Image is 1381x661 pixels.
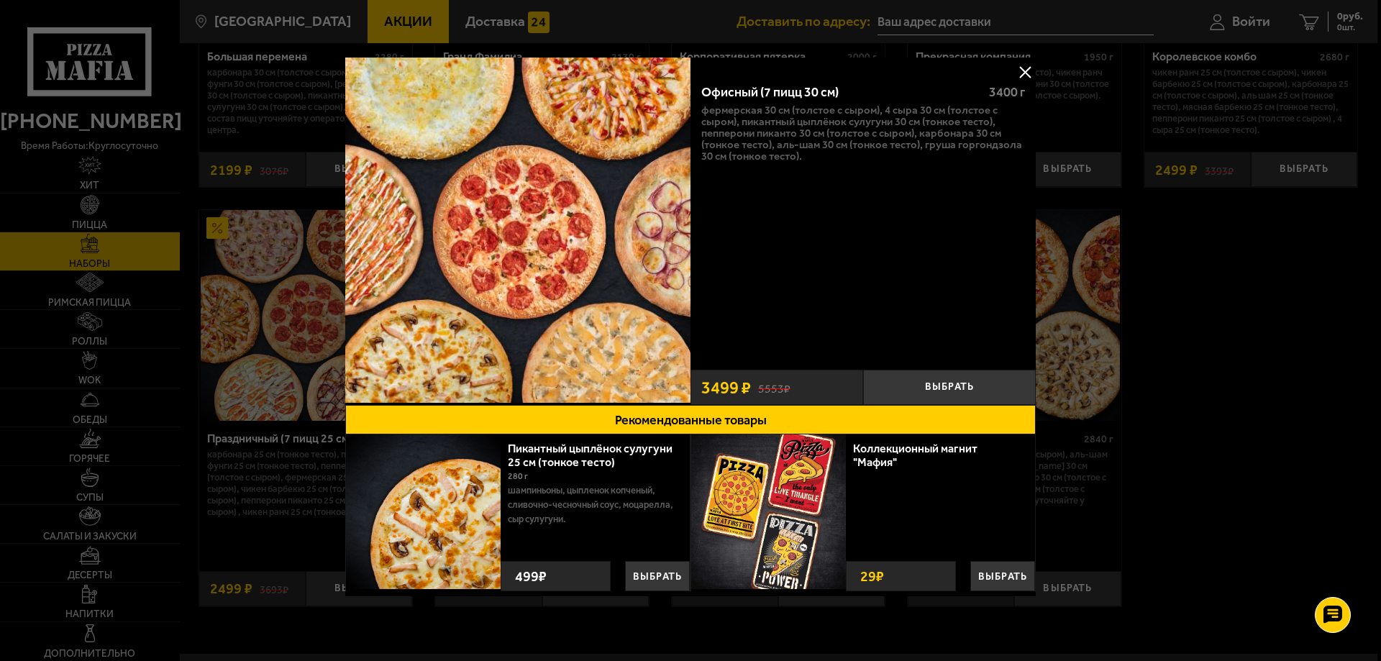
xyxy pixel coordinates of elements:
button: Рекомендованные товары [345,405,1036,434]
div: Офисный (7 пицц 30 см) [701,85,977,101]
a: Пикантный цыплёнок сулугуни 25 см (тонкое тесто) [508,442,673,469]
p: Фермерская 30 см (толстое с сыром), 4 сыра 30 см (толстое с сыром), Пикантный цыплёнок сулугуни 3... [701,104,1025,162]
img: Офисный (7 пицц 30 см) [345,58,690,403]
button: Выбрать [863,370,1036,405]
button: Выбрать [625,561,690,591]
span: 280 г [508,471,528,481]
span: 3499 ₽ [701,379,751,396]
a: Коллекционный магнит "Мафия" [853,442,977,469]
a: Офисный (7 пицц 30 см) [345,58,690,405]
p: шампиньоны, цыпленок копченый, сливочно-чесночный соус, моцарелла, сыр сулугуни. [508,483,679,526]
s: 5553 ₽ [758,380,790,395]
span: 3400 г [989,84,1025,100]
strong: 29 ₽ [857,562,888,591]
button: Выбрать [970,561,1035,591]
strong: 499 ₽ [511,562,550,591]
